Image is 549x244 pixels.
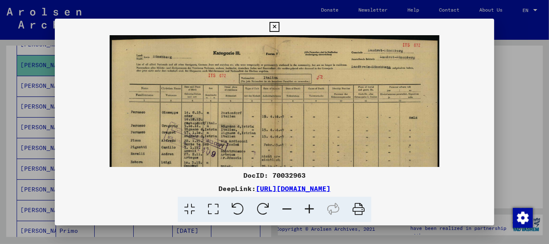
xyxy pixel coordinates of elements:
[55,184,494,193] div: DeepLink:
[256,184,331,193] a: [URL][DOMAIN_NAME]
[513,208,533,228] img: Change consent
[55,170,494,180] div: DocID: 70032963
